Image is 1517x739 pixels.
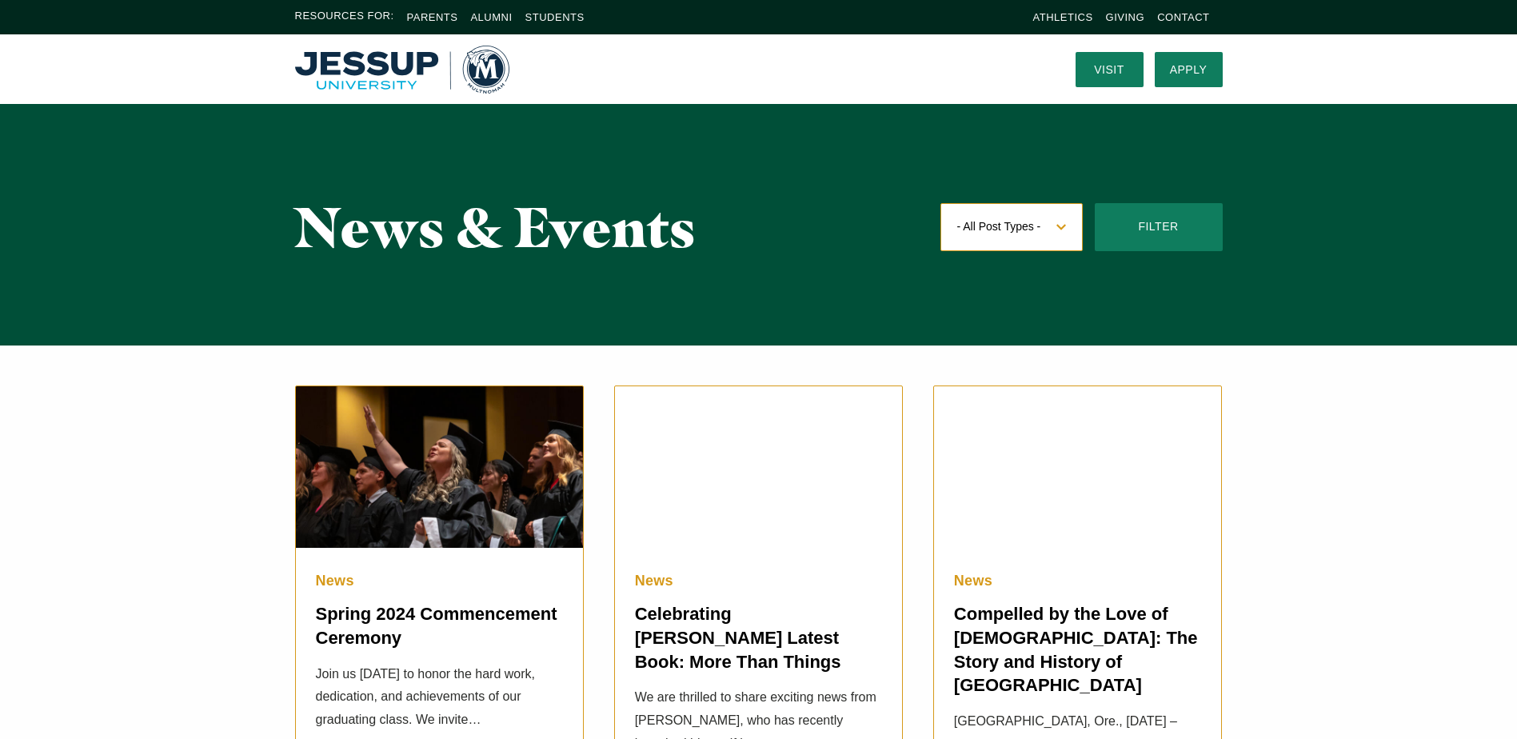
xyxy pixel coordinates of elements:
[954,602,1202,698] h5: Compelled by the Love of [DEMOGRAPHIC_DATA]: The Story and History of [GEOGRAPHIC_DATA]
[1155,52,1223,87] a: Apply
[295,196,940,258] h1: News & Events
[295,46,509,94] img: Multnomah University Logo
[1076,52,1144,87] a: Visit
[316,573,354,589] span: News
[295,46,509,94] a: Home
[615,386,903,548] img: PLM streetcar
[316,663,564,732] p: Join us [DATE] to honor the hard work, dedication, and achievements of our graduating class. We i...
[296,386,584,548] img: gradddddd
[635,602,883,674] h5: Celebrating [PERSON_NAME] Latest Book: More Than Things
[295,8,394,26] span: Resources For:
[470,11,512,23] a: Alumni
[525,11,585,23] a: Students
[1095,203,1223,251] button: Filter
[407,11,458,23] a: Parents
[635,573,673,589] span: News
[1106,11,1145,23] a: Giving
[1033,11,1093,23] a: Athletics
[1157,11,1209,23] a: Contact
[954,573,992,589] span: News
[934,386,1222,548] img: Book Slide (Compelled by the Love of Christ)
[316,602,564,650] h5: Spring 2024 Commencement Ceremony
